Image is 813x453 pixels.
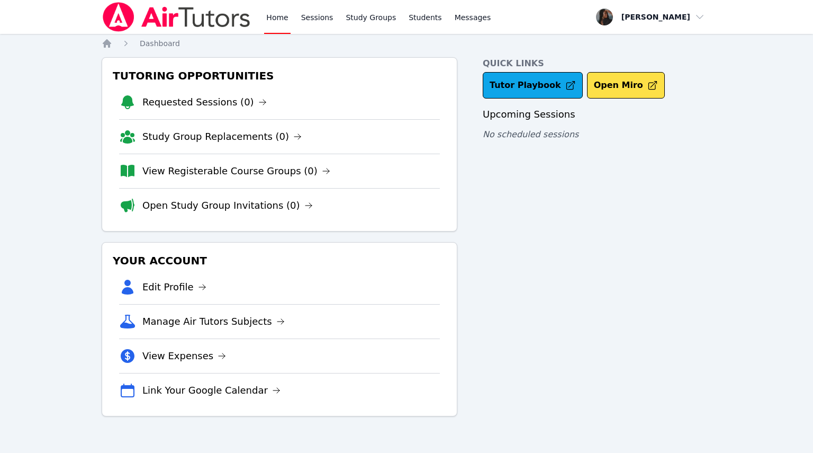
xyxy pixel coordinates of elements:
[483,107,711,122] h3: Upcoming Sessions
[142,280,206,295] a: Edit Profile
[483,129,579,139] span: No scheduled sessions
[142,95,267,110] a: Requested Sessions (0)
[483,72,583,99] a: Tutor Playbook
[142,383,281,398] a: Link Your Google Calendar
[111,66,448,85] h3: Tutoring Opportunities
[142,198,313,213] a: Open Study Group Invitations (0)
[111,251,448,270] h3: Your Account
[483,57,711,70] h4: Quick Links
[142,129,302,144] a: Study Group Replacements (0)
[142,349,226,363] a: View Expenses
[142,314,285,329] a: Manage Air Tutors Subjects
[142,164,330,179] a: View Registerable Course Groups (0)
[102,38,711,49] nav: Breadcrumb
[102,2,251,32] img: Air Tutors
[455,12,491,23] span: Messages
[140,39,180,48] span: Dashboard
[587,72,665,99] button: Open Miro
[140,38,180,49] a: Dashboard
